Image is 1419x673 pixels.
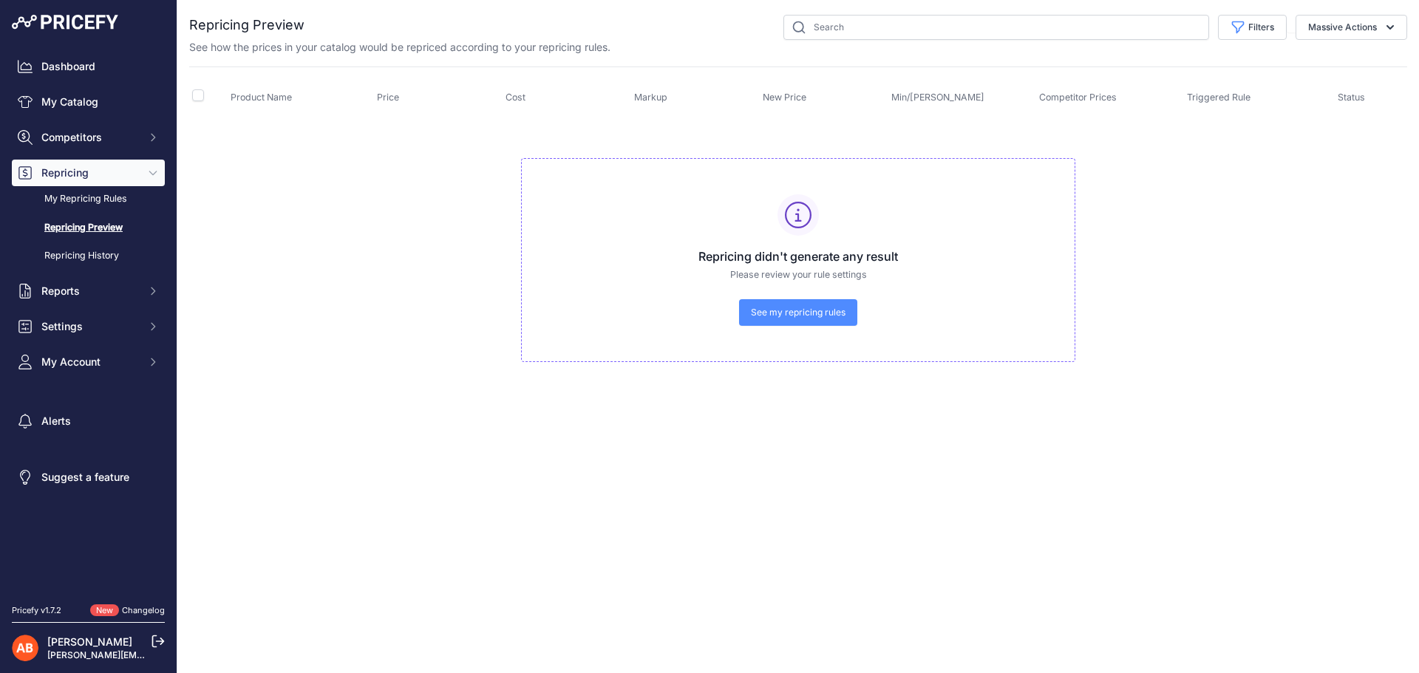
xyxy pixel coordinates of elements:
a: Suggest a feature [12,464,165,491]
input: Search [783,15,1209,40]
span: See my repricing rules [751,307,845,318]
button: Competitors [12,124,165,151]
span: Repricing [41,165,138,180]
span: My Account [41,355,138,369]
button: Filters [1218,15,1287,40]
span: Triggered Rule [1187,92,1250,103]
span: Settings [41,319,138,334]
a: [PERSON_NAME] [47,635,132,648]
a: [PERSON_NAME][EMAIL_ADDRESS][DOMAIN_NAME] [47,649,275,660]
button: Reports [12,278,165,304]
button: My Account [12,349,165,375]
a: Repricing Preview [12,215,165,241]
button: Settings [12,313,165,340]
span: Competitor Prices [1039,92,1117,103]
nav: Sidebar [12,53,165,587]
a: Changelog [122,605,165,615]
a: Alerts [12,408,165,434]
button: Repricing [12,160,165,186]
span: Product Name [231,92,292,103]
span: Cost [506,92,525,103]
span: New [90,604,119,617]
p: See how the prices in your catalog would be repriced according to your repricing rules. [189,40,610,55]
span: Status [1338,92,1365,103]
a: My Catalog [12,89,165,115]
span: New Price [763,92,806,103]
div: Pricefy v1.7.2 [12,604,61,617]
span: Reports [41,284,138,298]
span: Min/[PERSON_NAME] [891,92,984,103]
a: Dashboard [12,53,165,80]
a: My Repricing Rules [12,186,165,212]
h3: Repricing didn't generate any result [534,247,1063,265]
span: Price [377,92,399,103]
a: Repricing History [12,243,165,269]
button: Massive Actions [1296,15,1407,40]
h2: Repricing Preview [189,15,304,35]
span: Markup [634,92,667,103]
img: Pricefy Logo [12,15,118,30]
p: Please review your rule settings [534,268,1063,282]
span: Competitors [41,130,138,145]
a: See my repricing rules [739,299,857,326]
